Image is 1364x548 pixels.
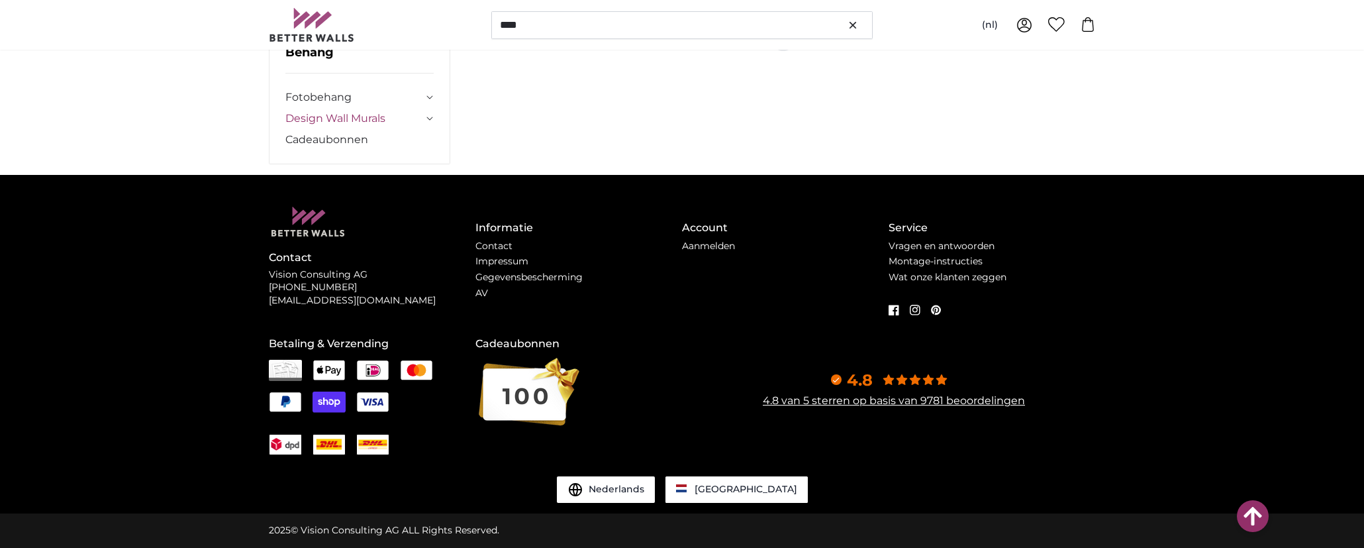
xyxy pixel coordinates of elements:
[269,268,475,308] p: Vision Consulting AG [PHONE_NUMBER] [EMAIL_ADDRESS][DOMAIN_NAME]
[557,476,655,503] button: Nederlands
[285,111,423,127] a: Design Wall Murals
[285,89,434,105] summary: Fotobehang
[889,271,1006,283] a: Wat onze klanten zeggen
[285,89,423,105] a: Fotobehang
[285,132,434,148] a: Cadeaubonnen
[682,240,735,252] a: Aanmelden
[475,336,682,352] h4: Cadeaubonnen
[269,250,475,266] h4: Contact
[475,271,583,283] a: Gegevensbescherming
[269,8,355,42] img: Betterwalls
[285,44,434,74] h3: Behang
[285,111,434,127] summary: Design Wall Murals
[313,438,345,450] img: DHLINT
[357,438,389,450] img: DEX
[269,336,475,352] h4: Betaling & Verzending
[269,438,301,450] img: DPD
[676,484,687,492] img: Nederland
[665,476,808,503] a: Nederland [GEOGRAPHIC_DATA]
[682,220,889,236] h4: Account
[475,220,682,236] h4: Informatie
[269,524,499,537] div: © Vision Consulting AG ALL Rights Reserved.
[889,255,983,267] a: Montage-instructies
[269,360,302,381] img: Invoice
[475,240,512,252] a: Contact
[971,13,1008,37] button: (nl)
[475,287,488,299] a: AV
[695,483,797,495] span: [GEOGRAPHIC_DATA]
[269,524,291,536] span: 2025
[889,240,995,252] a: Vragen en antwoorden
[763,394,1025,407] a: 4.8 van 5 sterren op basis van 9781 beoordelingen
[889,220,1095,236] h4: Service
[475,255,528,267] a: Impressum
[589,483,644,496] span: Nederlands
